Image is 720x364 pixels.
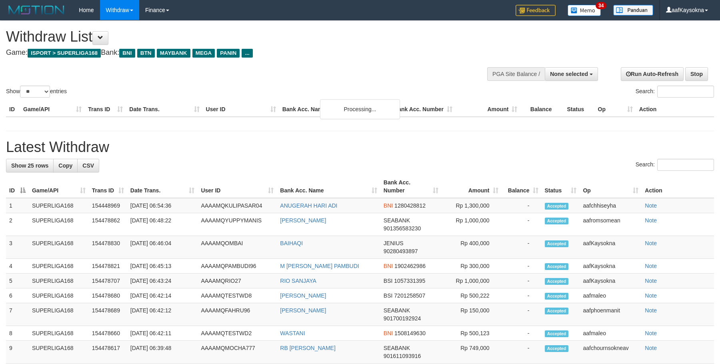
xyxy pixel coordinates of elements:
input: Search: [657,86,714,98]
span: BNI [119,49,135,58]
img: MOTION_logo.png [6,4,67,16]
a: [PERSON_NAME] [280,307,326,314]
td: aafphoenmanit [580,303,642,326]
td: - [502,303,542,326]
a: Note [645,330,657,336]
span: Accepted [545,308,569,314]
img: Button%20Memo.svg [568,5,601,16]
td: 4 [6,259,29,274]
a: Note [645,278,657,284]
td: SUPERLIGA168 [29,274,89,288]
th: User ID: activate to sort column ascending [198,175,277,198]
a: RIO SANJAYA [280,278,316,284]
h4: Game: Bank: [6,49,472,57]
span: Accepted [545,203,569,210]
span: ... [242,49,252,58]
th: Bank Acc. Name [279,102,391,117]
span: Copy 1902462986 to clipboard [394,263,426,269]
td: 9 [6,341,29,364]
td: Rp 1,300,000 [442,198,502,213]
span: Copy [58,162,72,169]
td: 1 [6,198,29,213]
td: aafmaleo [580,326,642,341]
td: AAAAMQMOCHA777 [198,341,277,364]
td: - [502,274,542,288]
td: 3 [6,236,29,259]
td: 154448969 [89,198,127,213]
td: [DATE] 06:42:14 [127,288,198,303]
td: 154478707 [89,274,127,288]
td: - [502,288,542,303]
th: Balance [520,102,564,117]
td: 7 [6,303,29,326]
a: Note [645,217,657,224]
td: 154478680 [89,288,127,303]
span: SEABANK [384,217,410,224]
select: Showentries [20,86,50,98]
th: Bank Acc. Number [391,102,456,117]
td: AAAAMQFAHRU96 [198,303,277,326]
th: Date Trans.: activate to sort column ascending [127,175,198,198]
td: SUPERLIGA168 [29,259,89,274]
td: 154478617 [89,341,127,364]
div: PGA Site Balance / [487,67,545,81]
a: WASTANI [280,330,305,336]
td: Rp 500,222 [442,288,502,303]
th: Date Trans. [126,102,202,117]
span: Copy 90280493897 to clipboard [384,248,418,254]
td: 6 [6,288,29,303]
span: Copy 901356583230 to clipboard [384,225,421,232]
a: Run Auto-Refresh [621,67,684,81]
a: Note [645,263,657,269]
td: [DATE] 06:43:24 [127,274,198,288]
td: aafKaysokna [580,259,642,274]
td: Rp 1,000,000 [442,213,502,236]
th: Amount [456,102,520,117]
td: Rp 500,123 [442,326,502,341]
td: AAAAMQKULIPASAR04 [198,198,277,213]
a: Show 25 rows [6,159,54,172]
label: Show entries [6,86,67,98]
span: Accepted [545,345,569,352]
td: 8 [6,326,29,341]
a: ANUGERAH HARI ADI [280,202,337,209]
td: 154478660 [89,326,127,341]
td: AAAAMQTESTWD8 [198,288,277,303]
span: SEABANK [384,307,410,314]
td: Rp 300,000 [442,259,502,274]
td: SUPERLIGA168 [29,198,89,213]
td: 154478862 [89,213,127,236]
td: - [502,213,542,236]
td: aafmaleo [580,288,642,303]
th: Status: activate to sort column ascending [542,175,580,198]
h1: Withdraw List [6,29,472,45]
span: JENIUS [384,240,404,246]
th: ID: activate to sort column descending [6,175,29,198]
td: [DATE] 06:48:22 [127,213,198,236]
span: MAYBANK [157,49,190,58]
td: SUPERLIGA168 [29,236,89,259]
th: Bank Acc. Number: activate to sort column ascending [380,175,442,198]
a: Note [645,345,657,351]
h1: Latest Withdraw [6,139,714,155]
span: Accepted [545,278,569,285]
td: aafKaysokna [580,274,642,288]
a: BAIHAQI [280,240,303,246]
span: Accepted [545,330,569,337]
td: [DATE] 06:45:13 [127,259,198,274]
td: AAAAMQYUPPYMANIS [198,213,277,236]
td: SUPERLIGA168 [29,341,89,364]
td: SUPERLIGA168 [29,303,89,326]
th: Op [595,102,636,117]
td: aafchhiseyha [580,198,642,213]
td: - [502,198,542,213]
td: aafchournsokneav [580,341,642,364]
th: Trans ID [85,102,126,117]
span: None selected [550,71,588,77]
td: - [502,341,542,364]
th: Amount: activate to sort column ascending [442,175,502,198]
a: M [PERSON_NAME] PAMBUDI [280,263,359,269]
input: Search: [657,159,714,171]
span: Accepted [545,293,569,300]
span: Accepted [545,263,569,270]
